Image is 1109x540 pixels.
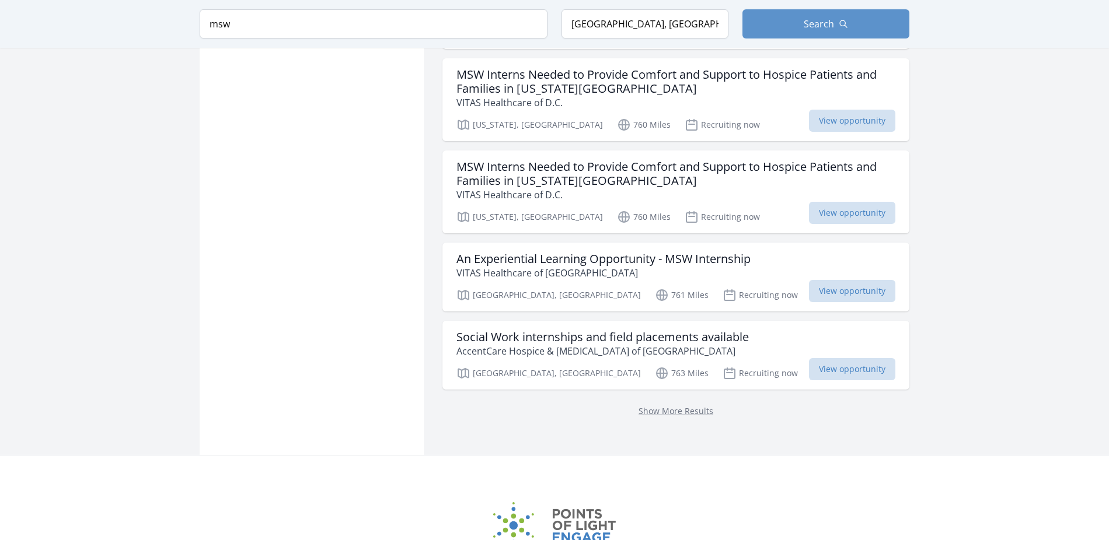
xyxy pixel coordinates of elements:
[456,210,603,224] p: [US_STATE], [GEOGRAPHIC_DATA]
[723,366,798,380] p: Recruiting now
[804,17,834,31] span: Search
[617,118,671,132] p: 760 Miles
[456,118,603,132] p: [US_STATE], [GEOGRAPHIC_DATA]
[456,160,895,188] h3: MSW Interns Needed to Provide Comfort and Support to Hospice Patients and Families in [US_STATE][...
[617,210,671,224] p: 760 Miles
[809,202,895,224] span: View opportunity
[456,366,641,380] p: [GEOGRAPHIC_DATA], [GEOGRAPHIC_DATA]
[723,288,798,302] p: Recruiting now
[200,9,547,38] input: Keyword
[442,58,909,141] a: MSW Interns Needed to Provide Comfort and Support to Hospice Patients and Families in [US_STATE][...
[442,150,909,233] a: MSW Interns Needed to Provide Comfort and Support to Hospice Patients and Families in [US_STATE][...
[456,266,751,280] p: VITAS Healthcare of [GEOGRAPHIC_DATA]
[456,344,749,358] p: AccentCare Hospice & [MEDICAL_DATA] of [GEOGRAPHIC_DATA]
[655,288,709,302] p: 761 Miles
[685,210,760,224] p: Recruiting now
[562,9,728,38] input: Location
[456,288,641,302] p: [GEOGRAPHIC_DATA], [GEOGRAPHIC_DATA]
[456,68,895,96] h3: MSW Interns Needed to Provide Comfort and Support to Hospice Patients and Families in [US_STATE][...
[456,188,895,202] p: VITAS Healthcare of D.C.
[456,96,895,110] p: VITAS Healthcare of D.C.
[655,366,709,380] p: 763 Miles
[442,243,909,311] a: An Experiential Learning Opportunity - MSW Internship VITAS Healthcare of [GEOGRAPHIC_DATA] [GEOG...
[456,252,751,266] h3: An Experiential Learning Opportunity - MSW Internship
[442,321,909,390] a: Social Work internships and field placements available AccentCare Hospice & [MEDICAL_DATA] of [GE...
[639,405,713,416] a: Show More Results
[809,110,895,132] span: View opportunity
[809,280,895,302] span: View opportunity
[742,9,909,38] button: Search
[685,118,760,132] p: Recruiting now
[809,358,895,380] span: View opportunity
[456,330,749,344] h3: Social Work internships and field placements available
